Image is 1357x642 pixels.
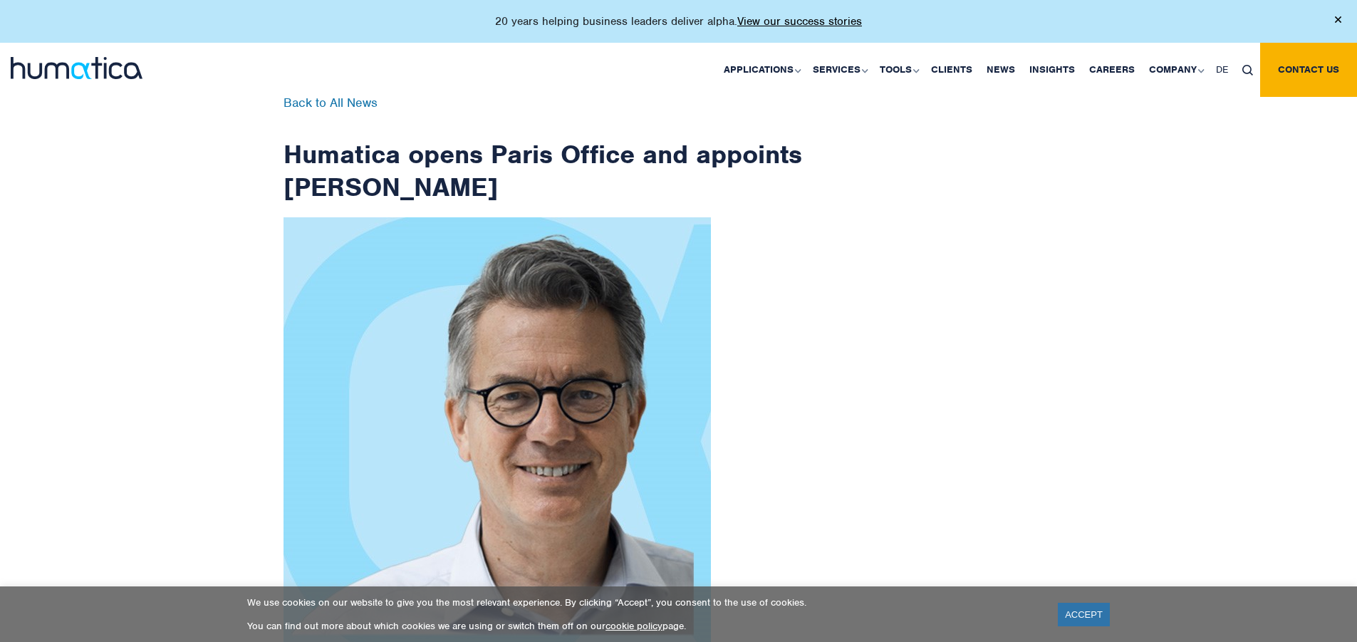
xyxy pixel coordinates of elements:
a: Services [806,43,873,97]
a: cookie policy [605,620,662,632]
img: logo [11,57,142,79]
a: Contact us [1260,43,1357,97]
h1: Humatica opens Paris Office and appoints [PERSON_NAME] [284,97,804,203]
a: Applications [717,43,806,97]
a: Tools [873,43,924,97]
a: Insights [1022,43,1082,97]
a: Back to All News [284,95,378,110]
img: search_icon [1242,65,1253,76]
a: DE [1209,43,1235,97]
p: 20 years helping business leaders deliver alpha. [495,14,862,29]
p: You can find out more about which cookies we are using or switch them off on our page. [247,620,1040,632]
a: Company [1142,43,1209,97]
a: View our success stories [737,14,862,29]
a: Clients [924,43,979,97]
a: Careers [1082,43,1142,97]
a: ACCEPT [1058,603,1110,626]
span: DE [1216,63,1228,76]
a: News [979,43,1022,97]
p: We use cookies on our website to give you the most relevant experience. By clicking “Accept”, you... [247,596,1040,609]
